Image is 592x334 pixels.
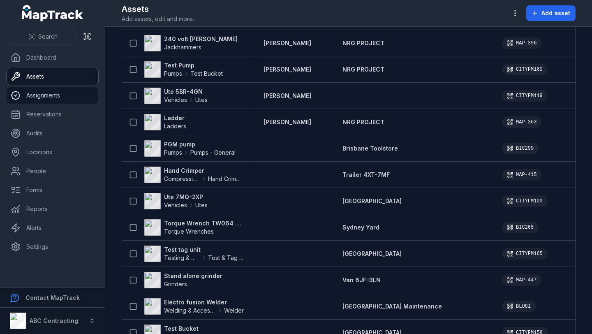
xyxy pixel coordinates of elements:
[502,248,548,260] div: CITYFM165
[342,276,381,283] span: Van 6JF-3LN
[502,90,548,102] div: CITYFM119
[7,49,98,66] a: Dashboard
[342,302,442,311] a: [GEOGRAPHIC_DATA] Maintenance
[190,70,223,78] span: Test Bucket
[7,201,98,217] a: Reports
[164,175,200,183] span: Compression / Crimper / Cutter / [PERSON_NAME]
[164,114,186,122] strong: Ladder
[164,272,222,280] strong: Stand alone grinder
[502,274,541,286] div: MAP-447
[164,246,244,254] strong: Test tag unit
[7,106,98,123] a: Reservations
[342,39,384,46] span: NRG PROJECT
[7,220,98,236] a: Alerts
[144,219,244,236] a: Torque Wrench TW064 200-800NmTorque Wrenches
[38,32,58,41] span: Search
[22,5,83,21] a: MapTrack
[164,219,244,227] strong: Torque Wrench TW064 200-800Nm
[164,61,223,70] strong: Test Pump
[164,88,208,96] strong: Ute 5BR-4GN
[164,281,187,288] span: Grinders
[526,5,576,21] button: Add asset
[190,148,236,157] span: Pumps - General
[144,140,236,157] a: PGM pumpPumpsPumps - General
[164,201,187,209] span: Vehicles
[7,182,98,198] a: Forms
[264,118,311,126] a: [PERSON_NAME]
[144,298,244,315] a: Electro fusion WelderWelding & AccessoriesWelder
[164,306,216,315] span: Welding & Accessories
[164,96,187,104] span: Vehicles
[502,169,541,181] div: MAP-415
[144,114,186,130] a: LadderLadders
[164,123,186,130] span: Ladders
[164,193,208,201] strong: Ute 7MQ-2XP
[342,303,442,310] span: [GEOGRAPHIC_DATA] Maintenance
[30,317,78,324] strong: ABC Contracting
[122,15,194,23] span: Add assets, edit and more.
[164,228,214,235] span: Torque Wrenches
[10,29,76,44] button: Search
[342,276,381,284] a: Van 6JF-3LN
[342,197,402,205] a: [GEOGRAPHIC_DATA]
[264,65,311,74] a: [PERSON_NAME]
[164,44,201,51] span: Jackhammers
[164,167,244,175] strong: Hand Crimper
[7,125,98,141] a: Audits
[502,64,548,75] div: CITYFM160
[342,65,384,74] a: NRG PROJECT
[144,61,223,78] a: Test PumpPumpsTest Bucket
[342,145,398,152] span: Brisbane Toolstore
[7,163,98,179] a: People
[342,171,390,179] a: Trailer 4XT-7MF
[7,239,98,255] a: Settings
[164,254,200,262] span: Testing & Measuring Equipment
[144,88,208,104] a: Ute 5BR-4GNVehiclesUtes
[342,223,379,232] a: Sydney Yard
[7,87,98,104] a: Assignments
[144,35,238,51] a: 240 volt [PERSON_NAME]Jackhammers
[122,3,194,15] h2: Assets
[195,201,208,209] span: Utes
[342,144,398,153] a: Brisbane Toolstore
[164,70,182,78] span: Pumps
[342,118,384,125] span: NRG PROJECT
[208,175,244,183] span: Hand Crimper
[264,92,311,100] a: [PERSON_NAME]
[342,118,384,126] a: NRG PROJECT
[164,140,236,148] strong: PGM pump
[144,272,222,288] a: Stand alone grinderGrinders
[208,254,244,262] span: Test & Tag Equipment
[7,68,98,85] a: Assets
[342,250,402,258] a: [GEOGRAPHIC_DATA]
[195,96,208,104] span: Utes
[224,306,244,315] span: Welder
[342,39,384,47] a: NRG PROJECT
[264,39,311,47] a: [PERSON_NAME]
[342,250,402,257] span: [GEOGRAPHIC_DATA]
[342,171,390,178] span: Trailer 4XT-7MF
[342,224,379,231] span: Sydney Yard
[7,144,98,160] a: Locations
[342,197,402,204] span: [GEOGRAPHIC_DATA]
[502,37,541,49] div: MAP-396
[25,294,80,301] strong: Contact MapTrack
[342,66,384,73] span: NRG PROJECT
[164,35,238,43] strong: 240 volt [PERSON_NAME]
[164,325,223,333] strong: Test Bucket
[144,246,244,262] a: Test tag unitTesting & Measuring EquipmentTest & Tag Equipment
[502,195,548,207] div: CITYFM120
[502,301,536,312] div: BLU81
[541,9,570,17] span: Add asset
[502,143,539,154] div: BIC299
[144,167,244,183] a: Hand CrimperCompression / Crimper / Cutter / [PERSON_NAME]Hand Crimper
[164,148,182,157] span: Pumps
[164,298,244,306] strong: Electro fusion Welder
[144,193,208,209] a: Ute 7MQ-2XPVehiclesUtes
[502,222,539,233] div: BIC265
[502,116,541,128] div: MAP-363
